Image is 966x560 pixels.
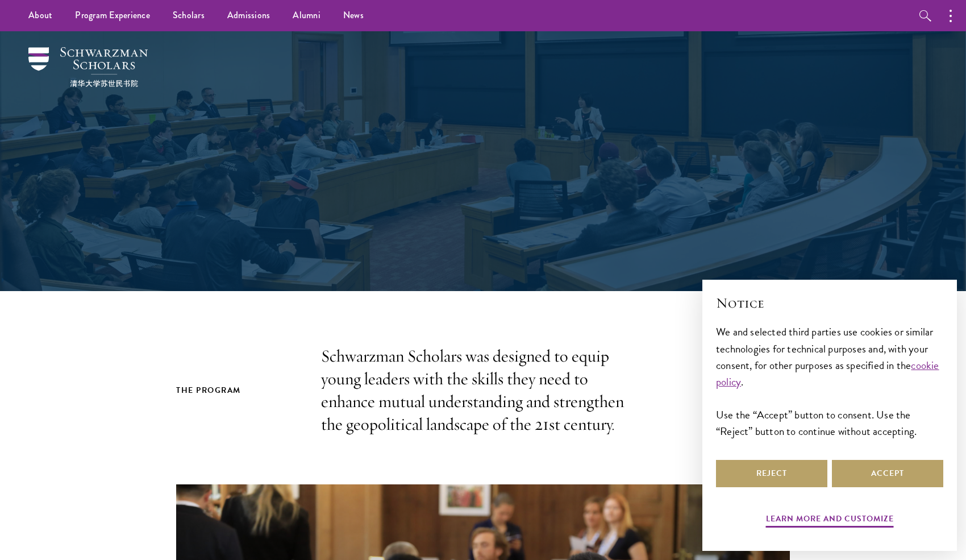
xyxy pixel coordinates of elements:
div: We and selected third parties use cookies or similar technologies for technical purposes and, wit... [716,323,943,439]
p: Schwarzman Scholars was designed to equip young leaders with the skills they need to enhance mutu... [321,345,645,436]
img: Schwarzman Scholars [28,47,148,87]
button: Accept [832,460,943,487]
button: Learn more and customize [766,512,894,529]
a: cookie policy [716,357,939,390]
h2: The Program [176,383,298,397]
button: Reject [716,460,827,487]
h2: Notice [716,293,943,313]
